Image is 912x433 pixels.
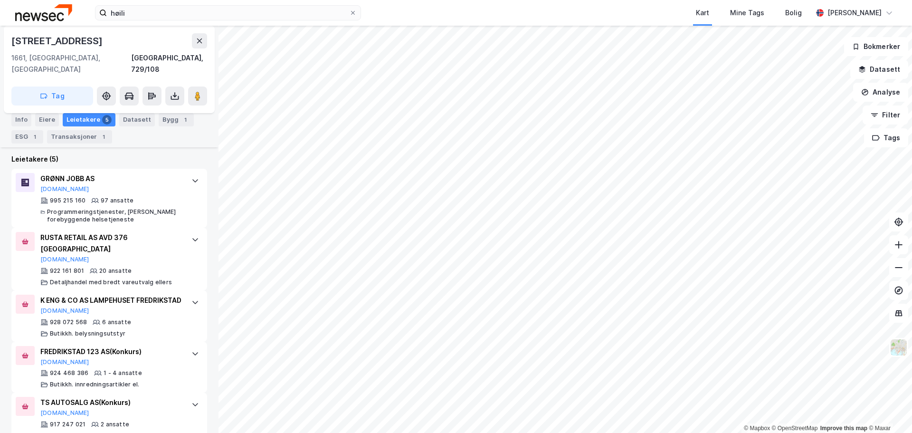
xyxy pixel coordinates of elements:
[785,7,802,19] div: Bolig
[11,52,131,75] div: 1661, [GEOGRAPHIC_DATA], [GEOGRAPHIC_DATA]
[119,113,155,126] div: Datasett
[40,185,89,193] button: [DOMAIN_NAME]
[131,52,207,75] div: [GEOGRAPHIC_DATA], 729/108
[159,113,194,126] div: Bygg
[40,397,182,408] div: TS AUTOSALG AS (Konkurs)
[101,421,129,428] div: 2 ansatte
[104,369,142,377] div: 1 - 4 ansatte
[864,387,912,433] iframe: Chat Widget
[50,197,85,204] div: 995 215 160
[50,369,88,377] div: 924 468 386
[844,37,908,56] button: Bokmerker
[47,208,182,223] div: Programmeringstjenester, [PERSON_NAME] forebyggende helsetjeneste
[863,106,908,125] button: Filter
[40,173,182,184] div: GRØNN JOBB AS
[40,232,182,255] div: RUSTA RETAIL AS AVD 376 [GEOGRAPHIC_DATA]
[820,425,867,432] a: Improve this map
[50,421,85,428] div: 917 247 021
[772,425,818,432] a: OpenStreetMap
[180,115,190,125] div: 1
[102,318,131,326] div: 6 ansatte
[63,113,115,126] div: Leietakere
[15,4,72,21] img: newsec-logo.f6e21ccffca1b3a03d2d.png
[696,7,709,19] div: Kart
[50,381,139,388] div: Butikkh. innredningsartikler el.
[40,409,89,417] button: [DOMAIN_NAME]
[11,154,207,165] div: Leietakere (5)
[40,307,89,315] button: [DOMAIN_NAME]
[50,267,84,275] div: 922 161 801
[30,132,39,142] div: 1
[47,130,112,144] div: Transaksjoner
[102,115,112,125] div: 5
[35,113,59,126] div: Eiere
[99,267,132,275] div: 20 ansatte
[50,330,125,337] div: Butikkh. belysningsutstyr
[853,83,908,102] button: Analyse
[744,425,770,432] a: Mapbox
[850,60,908,79] button: Datasett
[50,279,172,286] div: Detaljhandel med bredt vareutvalg ellers
[11,113,31,126] div: Info
[890,338,908,356] img: Z
[730,7,764,19] div: Mine Tags
[40,358,89,366] button: [DOMAIN_NAME]
[107,6,349,20] input: Søk på adresse, matrikkel, gårdeiere, leietakere eller personer
[11,33,104,48] div: [STREET_ADDRESS]
[11,130,43,144] div: ESG
[11,87,93,106] button: Tag
[101,197,133,204] div: 97 ansatte
[864,128,908,147] button: Tags
[40,256,89,263] button: [DOMAIN_NAME]
[50,318,87,326] div: 928 072 568
[99,132,108,142] div: 1
[40,346,182,357] div: FREDRIKSTAD 123 AS (Konkurs)
[827,7,882,19] div: [PERSON_NAME]
[40,295,182,306] div: K ENG & CO AS LAMPEHUSET FREDRIKSTAD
